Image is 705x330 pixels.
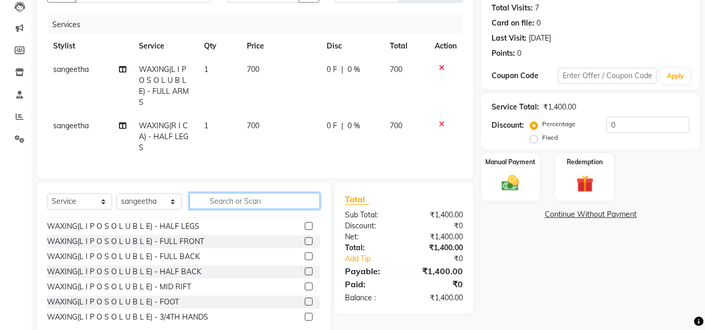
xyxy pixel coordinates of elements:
div: WAXING(L I P O S O L U B L E) - HALF LEGS [47,221,199,232]
div: 0 [517,48,521,59]
img: _cash.svg [496,173,524,193]
label: Percentage [542,119,576,129]
label: Fixed [542,133,558,142]
span: | [341,64,343,75]
input: Enter Offer / Coupon Code [558,68,656,84]
div: ₹1,400.00 [404,242,471,253]
span: 1 [204,121,208,130]
div: WAXING(L I P O S O L U B L E) - MID RIFT [47,282,191,292]
div: ₹0 [404,221,471,231]
span: 0 % [348,64,360,75]
span: 0 F [327,64,337,75]
button: Apply [661,68,690,84]
span: 1 [204,65,208,74]
div: ₹1,400.00 [404,210,471,221]
div: Last Visit: [492,33,527,44]
div: 0 [536,18,541,29]
div: Points: [492,48,515,59]
div: ₹1,400.00 [404,231,471,242]
div: Balance : [337,292,404,303]
span: 700 [390,65,402,74]
div: Total Visits: [492,3,533,14]
span: 700 [390,121,402,130]
div: Sub Total: [337,210,404,221]
span: | [341,120,343,131]
div: WAXING(L I P O S O L U B L E) - 3/4TH HANDS [47,312,208,323]
div: Services [48,15,471,34]
div: Card on file: [492,18,534,29]
div: Coupon Code [492,70,557,81]
div: ₹0 [404,278,471,290]
a: Continue Without Payment [483,209,698,220]
img: _gift.svg [571,173,599,194]
div: WAXING(L I P O S O L U B L E) - HALF BACK [47,266,201,277]
th: Disc [320,34,384,58]
div: Payable: [337,265,404,277]
div: Paid: [337,278,404,290]
label: Redemption [567,157,603,167]
div: [DATE] [529,33,551,44]
div: WAXING(L I P O S O L U B L E) - FOOT [47,297,179,308]
input: Search or Scan [189,193,320,209]
span: WAXING(L I P O S O L U B L E) - FULL ARMS [139,65,189,107]
th: Price [241,34,320,58]
span: 0 % [348,120,360,131]
div: Total: [337,242,404,253]
span: Total [345,194,369,205]
div: ₹1,400.00 [404,292,471,303]
label: Manual Payment [485,157,535,167]
div: Discount: [492,120,524,131]
span: 700 [247,121,259,130]
div: ₹0 [415,253,471,264]
div: Net: [337,231,404,242]
div: WAXING(L I P O S O L U B L E) - FULL BACK [47,251,200,262]
th: Total [384,34,428,58]
div: ₹1,400.00 [543,102,576,113]
span: sangeetha [53,121,89,130]
div: ₹1,400.00 [404,265,471,277]
div: Service Total: [492,102,539,113]
div: 7 [535,3,539,14]
span: 0 F [327,120,337,131]
th: Stylist [47,34,133,58]
a: Add Tip [337,253,415,264]
th: Action [428,34,463,58]
span: WAXING(R I C A) - HALF LEGS [139,121,188,152]
div: WAXING(L I P O S O L U B L E) - FULL FRONT [47,236,204,247]
th: Qty [198,34,241,58]
div: Discount: [337,221,404,231]
th: Service [133,34,197,58]
span: 700 [247,65,259,74]
span: sangeetha [53,65,89,74]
